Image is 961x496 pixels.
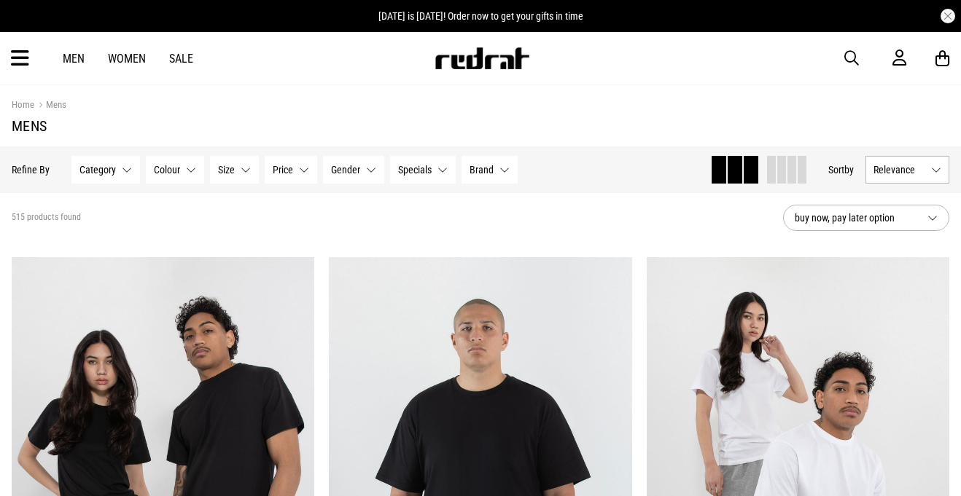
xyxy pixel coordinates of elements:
[795,209,916,227] span: buy now, pay later option
[390,156,456,184] button: Specials
[874,164,925,176] span: Relevance
[378,10,583,22] span: [DATE] is [DATE]! Order now to get your gifts in time
[783,205,949,231] button: buy now, pay later option
[63,52,85,66] a: Men
[323,156,384,184] button: Gender
[154,164,180,176] span: Colour
[12,99,34,110] a: Home
[273,164,293,176] span: Price
[12,117,949,135] h1: Mens
[12,164,50,176] p: Refine By
[108,52,146,66] a: Women
[218,164,235,176] span: Size
[462,156,518,184] button: Brand
[331,164,360,176] span: Gender
[470,164,494,176] span: Brand
[210,156,259,184] button: Size
[265,156,317,184] button: Price
[865,156,949,184] button: Relevance
[12,212,81,224] span: 515 products found
[146,156,204,184] button: Colour
[844,164,854,176] span: by
[434,47,530,69] img: Redrat logo
[71,156,140,184] button: Category
[169,52,193,66] a: Sale
[398,164,432,176] span: Specials
[828,161,854,178] button: Sortby
[34,99,66,113] a: Mens
[79,164,116,176] span: Category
